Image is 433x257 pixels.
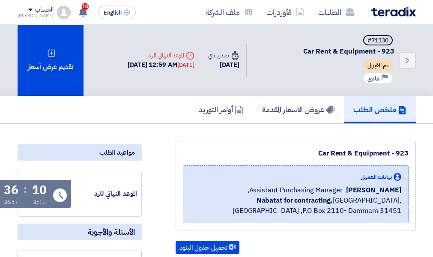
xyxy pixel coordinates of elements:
[57,6,71,19] img: profile_test.png
[367,38,388,44] div: #71130
[4,184,18,196] div: 36
[73,189,137,199] div: الموعد النهائي للرد
[33,198,46,207] div: ساعة
[361,173,392,182] span: بيانات العميل
[371,7,416,17] img: Teradix logo
[253,96,344,123] a: عروض الأسعار المقدمة
[367,75,379,83] span: عادي
[363,60,393,71] span: تم القبول
[183,148,409,158] div: Car Rent & Equipment - 923
[18,144,142,161] div: مواعيد الطلب
[257,35,394,56] h5: Car Rent & Equipment - 923
[82,3,89,10] span: 10
[177,61,194,69] div: [DATE]
[128,51,194,60] div: الموعد النهائي للرد
[311,2,361,22] a: الطلبات
[190,195,401,216] span: [GEOGRAPHIC_DATA], [GEOGRAPHIC_DATA] ,P.O Box 2110- Dammam 31451
[176,241,239,254] button: تحميل جدول البنود
[128,60,194,70] div: [DATE] 12:59 AM
[18,13,54,18] div: [PERSON_NAME]
[257,47,394,56] span: Car Rent & Equipment - 923
[87,227,135,237] span: الأسئلة والأجوبة
[24,182,27,197] div: :
[98,6,136,19] button: English
[199,2,260,22] a: ملف الشركة
[344,96,416,123] a: ملخص الطلب
[32,184,47,196] div: 10
[18,25,84,96] div: تقديم عرض أسعار
[353,105,406,114] h5: ملخص الطلب
[199,105,243,114] h5: أوامر التوريد
[189,96,253,123] a: أوامر التوريد
[346,185,401,195] span: [PERSON_NAME]
[257,195,333,206] b: Nabatat for contracting,
[35,6,54,14] div: الحساب
[260,2,311,22] a: الأوردرات
[208,60,239,70] div: [DATE]
[262,105,334,114] h5: عروض الأسعار المقدمة
[4,198,18,207] div: دقيقة
[248,185,343,195] span: Assistant Purchasing Manager,
[208,51,239,60] div: صدرت في
[104,10,122,16] span: English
